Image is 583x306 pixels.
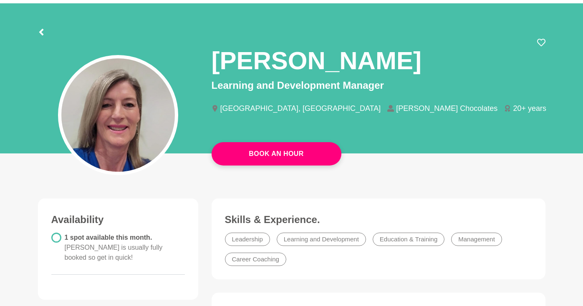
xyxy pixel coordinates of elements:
p: Learning and Development Manager [212,78,545,93]
h3: Skills & Experience. [225,213,532,226]
h3: Availability [51,213,185,226]
li: [GEOGRAPHIC_DATA], [GEOGRAPHIC_DATA] [212,105,388,112]
a: Book An Hour [212,142,341,166]
h1: [PERSON_NAME] [212,45,421,76]
li: 20+ years [504,105,553,112]
span: 1 spot available this month. [65,234,163,261]
span: [PERSON_NAME] is usually fully booked so get in quick! [65,244,163,261]
li: [PERSON_NAME] Chocolates [387,105,504,112]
